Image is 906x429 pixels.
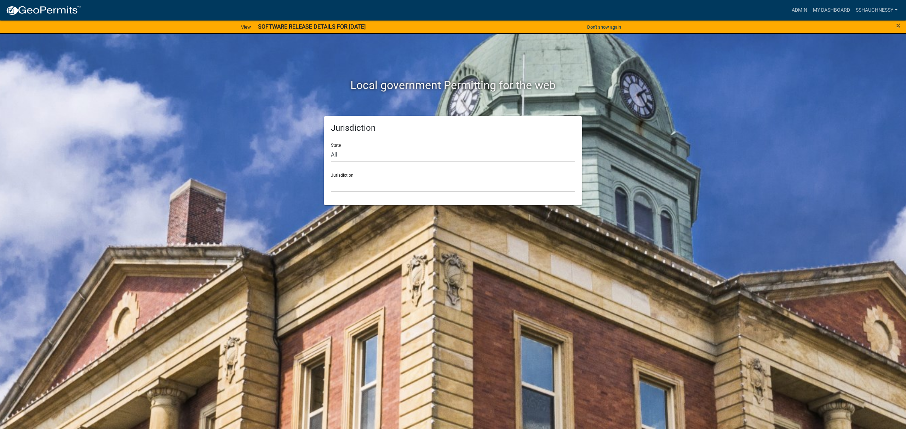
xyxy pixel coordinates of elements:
[257,78,649,92] h2: Local government Permitting for the web
[584,21,624,33] button: Don't show again
[238,21,254,33] a: View
[896,21,901,30] button: Close
[789,4,810,17] a: Admin
[258,23,366,30] strong: SOFTWARE RELEASE DETAILS FOR [DATE]
[810,4,853,17] a: My Dashboard
[331,123,575,133] h5: Jurisdiction
[896,20,901,30] span: ×
[853,4,900,17] a: sshaughnessy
